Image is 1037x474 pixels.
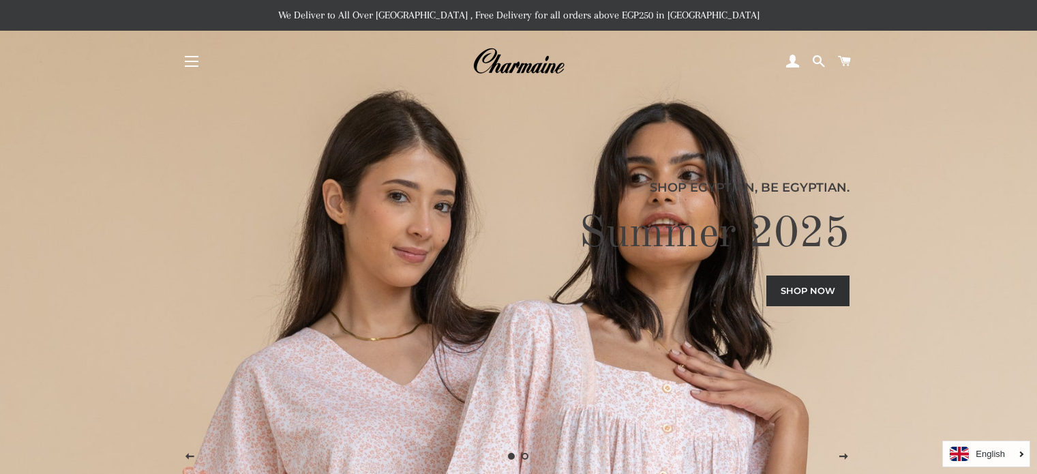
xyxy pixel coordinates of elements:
[950,447,1023,461] a: English
[472,46,565,76] img: Charmaine Egypt
[519,449,532,463] a: Load slide 2
[826,440,860,474] button: Next slide
[766,276,850,306] a: Shop now
[976,449,1005,458] i: English
[172,440,207,474] button: Previous slide
[187,207,850,262] h2: Summer 2025
[187,178,850,197] p: Shop Egyptian, Be Egyptian.
[505,449,519,463] a: Slide 1, current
